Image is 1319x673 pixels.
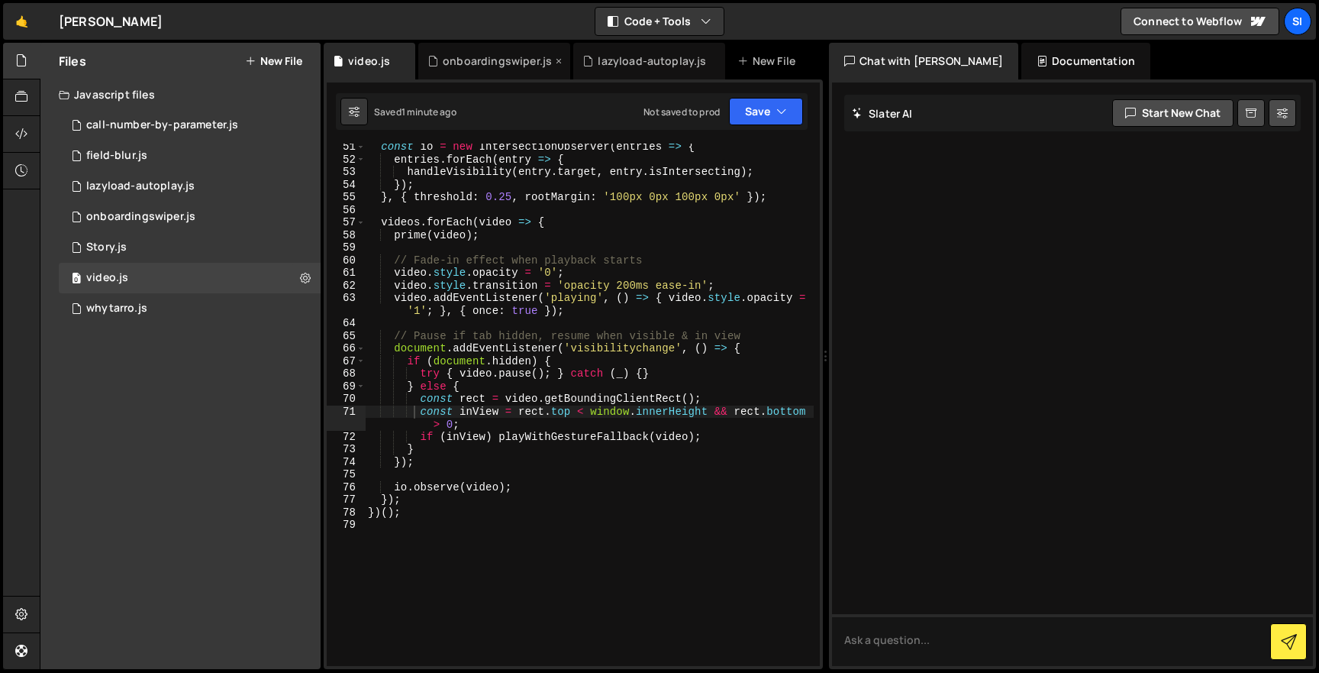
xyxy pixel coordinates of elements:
div: 12473/30236.js [59,171,321,202]
button: Save [729,98,803,125]
div: lazyload-autoplay.js [86,180,195,193]
div: 52 [327,154,366,167]
div: 61 [327,267,366,280]
div: field-blur.js [86,149,147,163]
div: 60 [327,254,366,267]
div: 59 [327,241,366,254]
div: 74 [327,456,366,469]
div: 54 [327,179,366,192]
div: 63 [327,292,366,317]
a: 🤙 [3,3,40,40]
div: 68 [327,367,366,380]
div: 55 [327,191,366,204]
div: 58 [327,229,366,242]
div: Documentation [1021,43,1150,79]
div: 1 minute ago [402,105,456,118]
div: 56 [327,204,366,217]
div: 76 [327,481,366,494]
div: Story.js [86,241,127,254]
div: onboardingswiper.js [86,210,195,224]
div: Chat with [PERSON_NAME] [829,43,1018,79]
a: SI [1284,8,1311,35]
a: Connect to Webflow [1121,8,1279,35]
div: 12473/36600.js [59,293,321,324]
div: whytarro.js [86,302,147,315]
div: 71 [327,406,366,431]
div: 62 [327,280,366,293]
button: Start new chat [1112,99,1234,127]
div: 12473/42006.js [59,202,321,232]
div: 12473/40657.js [59,141,321,171]
h2: Files [59,53,86,70]
div: 65 [327,330,366,343]
button: New File [245,55,302,67]
div: onboardingswiper.js [443,53,552,69]
div: 73 [327,443,366,456]
div: 77 [327,493,366,506]
div: call-number-by-parameter.js [86,118,238,132]
div: 12473/34694.js [59,110,321,141]
div: Not saved to prod [643,105,720,118]
div: lazyload-autoplay.js [598,53,706,69]
div: 12473/31387.js [59,232,321,263]
h2: Slater AI [852,106,913,121]
div: video.js [348,53,390,69]
div: 72 [327,431,366,444]
div: 75 [327,468,366,481]
div: Saved [374,105,456,118]
div: video.js [86,271,128,285]
div: [PERSON_NAME] [59,12,163,31]
div: 51 [327,141,366,154]
div: 53 [327,166,366,179]
span: 0 [72,273,81,286]
div: 69 [327,380,366,393]
div: 66 [327,342,366,355]
div: 70 [327,393,366,406]
div: 57 [327,216,366,229]
div: 78 [327,506,366,519]
button: Code + Tools [595,8,724,35]
div: 79 [327,519,366,532]
div: 67 [327,355,366,368]
div: New File [737,53,801,69]
div: Javascript files [40,79,321,110]
div: 64 [327,317,366,330]
div: 12473/45249.js [59,263,321,293]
